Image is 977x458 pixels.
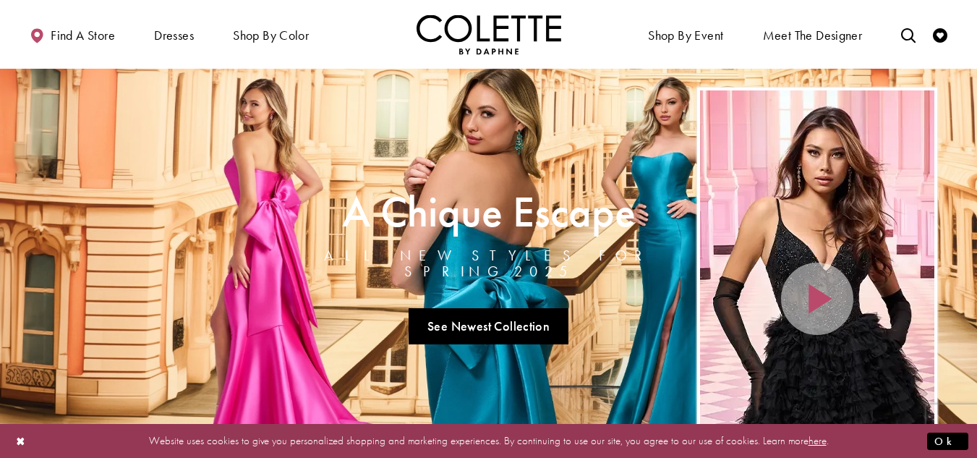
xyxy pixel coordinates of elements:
button: Submit Dialog [927,432,968,450]
span: Dresses [150,14,197,54]
p: Website uses cookies to give you personalized shopping and marketing experiences. By continuing t... [104,431,873,451]
span: Dresses [154,28,194,43]
a: Visit Home Page [417,14,561,54]
span: Shop by color [233,28,309,43]
a: here [809,433,827,448]
ul: Slider Links [280,302,697,350]
a: Toggle search [897,14,919,54]
span: Shop by color [229,14,312,54]
button: Close Dialog [9,428,33,454]
img: Colette by Daphne [417,14,561,54]
span: Shop By Event [648,28,723,43]
a: Meet the designer [759,14,866,54]
a: Check Wishlist [929,14,951,54]
span: Find a store [51,28,115,43]
span: Shop By Event [644,14,727,54]
span: Meet the designer [763,28,863,43]
a: See Newest Collection A Chique Escape All New Styles For Spring 2025 [409,308,569,344]
a: Find a store [26,14,119,54]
